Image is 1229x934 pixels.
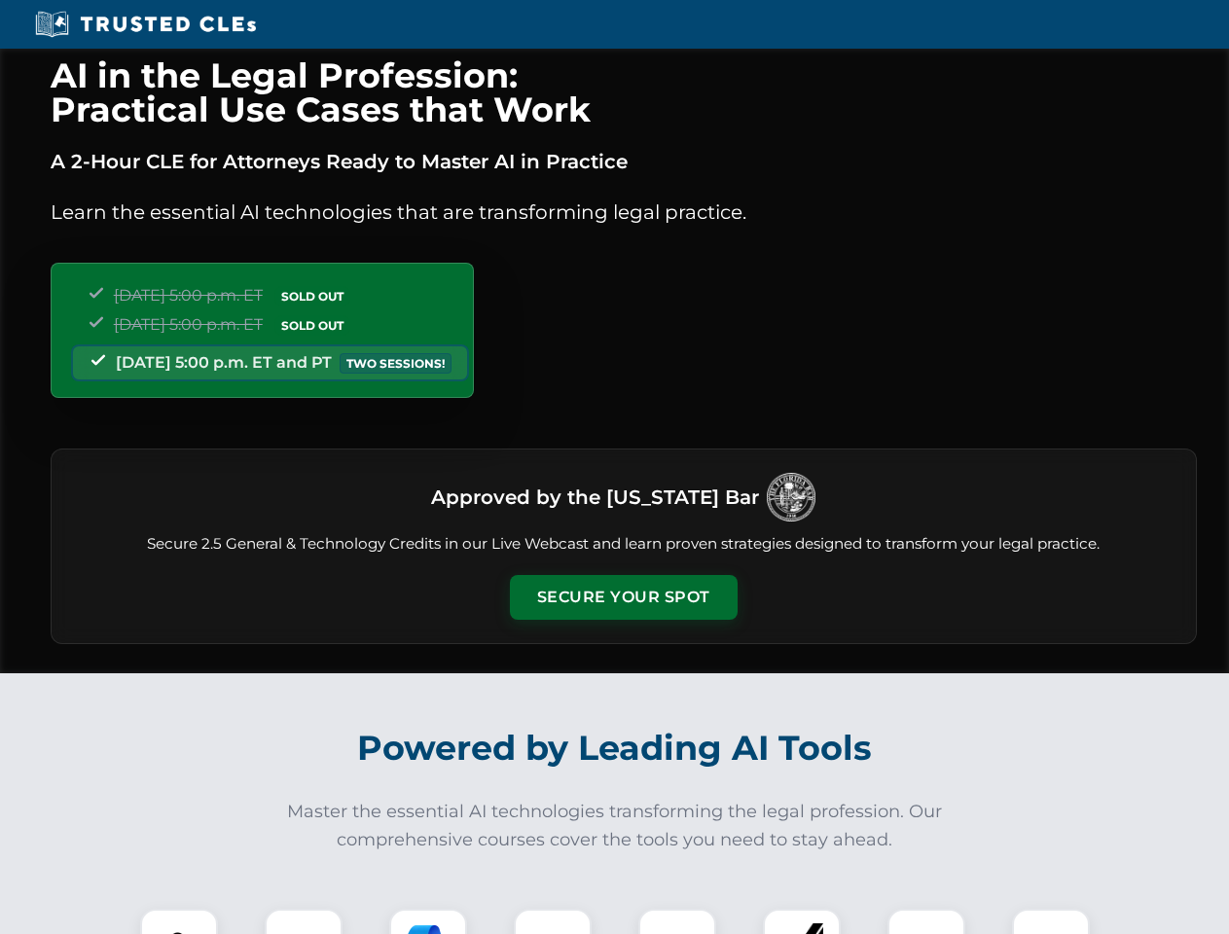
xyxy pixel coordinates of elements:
span: [DATE] 5:00 p.m. ET [114,315,263,334]
p: Learn the essential AI technologies that are transforming legal practice. [51,197,1197,228]
p: A 2-Hour CLE for Attorneys Ready to Master AI in Practice [51,146,1197,177]
button: Secure Your Spot [510,575,738,620]
h3: Approved by the [US_STATE] Bar [431,480,759,515]
p: Master the essential AI technologies transforming the legal profession. Our comprehensive courses... [274,798,956,854]
img: Trusted CLEs [29,10,262,39]
span: SOLD OUT [274,315,350,336]
img: Logo [767,473,815,521]
h2: Powered by Leading AI Tools [76,714,1154,782]
p: Secure 2.5 General & Technology Credits in our Live Webcast and learn proven strategies designed ... [75,533,1173,556]
h1: AI in the Legal Profession: Practical Use Cases that Work [51,58,1197,126]
span: SOLD OUT [274,286,350,306]
span: [DATE] 5:00 p.m. ET [114,286,263,305]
